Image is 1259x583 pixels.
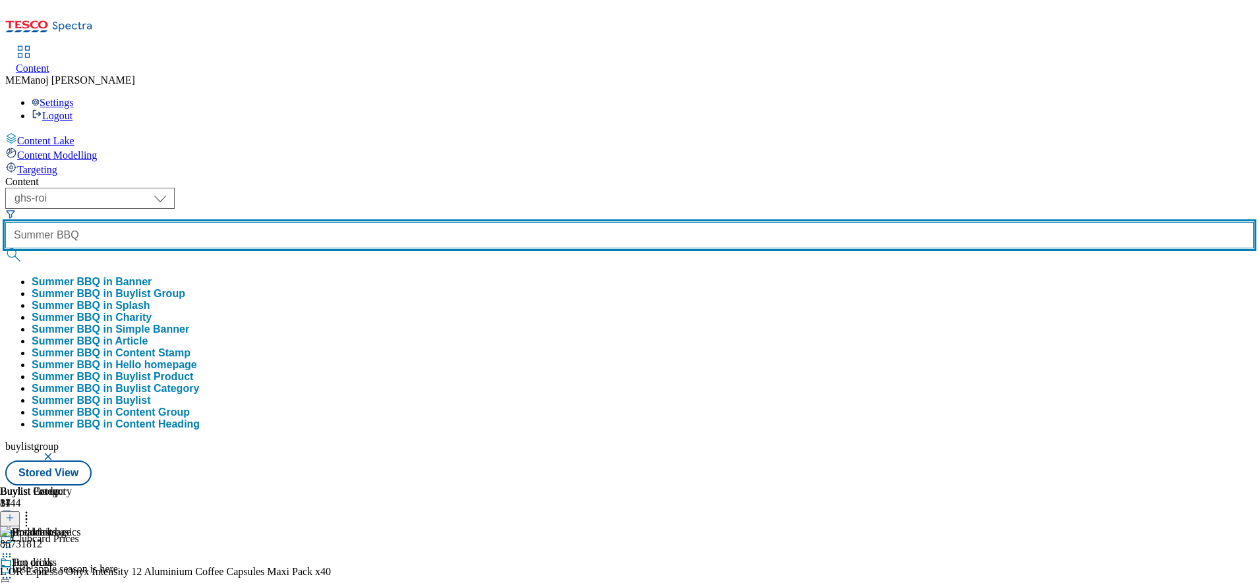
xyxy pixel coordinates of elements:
a: Content [16,47,49,74]
button: Summer BBQ in Buylist Product [32,371,193,383]
a: Settings [32,97,74,108]
button: Summer BBQ in Hello homepage [32,359,197,371]
span: Content Lake [17,135,74,146]
button: Summer BBQ in Simple Banner [32,323,189,335]
a: Targeting [5,161,1254,176]
button: Summer BBQ in Splash [32,300,150,312]
span: Manoj [PERSON_NAME] [21,74,135,86]
span: ME [5,74,21,86]
button: Summer BBQ in Banner [32,276,152,288]
a: Content Modelling [5,147,1254,161]
span: Content Stamp [115,347,190,358]
a: Content Lake [5,132,1254,147]
span: Targeting [17,164,57,175]
button: Summer BBQ in Content Heading [32,418,200,430]
span: Content Modelling [17,150,97,161]
input: Search [5,222,1254,248]
div: Summer BBQ in [32,288,185,300]
span: Buylist Group [115,288,185,299]
a: Logout [32,110,73,121]
button: Summer BBQ in Charity [32,312,152,323]
button: Summer BBQ in Content Stamp [32,347,190,359]
span: Hello homepage [115,359,197,370]
button: Summer BBQ in Buylist Category [32,383,199,395]
button: Summer BBQ in Content Group [32,406,190,418]
button: Summer BBQ in Article [32,335,148,347]
button: Summer BBQ in Buylist Group [32,288,185,300]
div: Content [5,176,1254,188]
button: Stored View [5,460,92,486]
span: Content [16,63,49,74]
div: Summer BBQ in [32,359,197,371]
div: Summer BBQ in [32,347,190,359]
button: Summer BBQ in Buylist [32,395,150,406]
span: buylistgroup [5,441,59,452]
svg: Search Filters [5,209,16,219]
